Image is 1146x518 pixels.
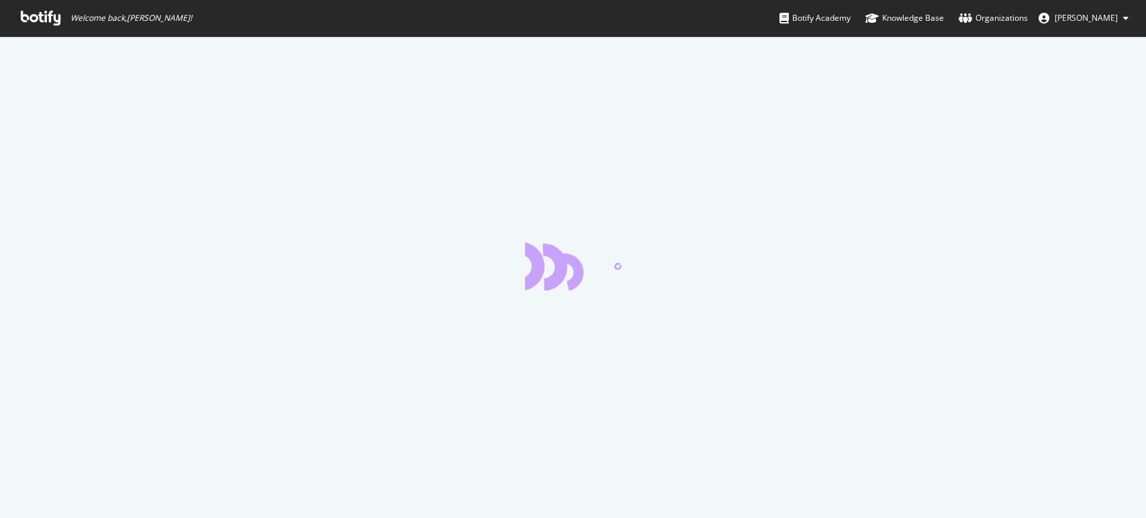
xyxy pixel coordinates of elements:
button: [PERSON_NAME] [1028,7,1139,29]
span: Welcome back, [PERSON_NAME] ! [70,13,192,23]
div: Botify Academy [779,11,851,25]
div: Knowledge Base [865,11,944,25]
div: animation [525,242,622,291]
span: Taylor Brantley [1055,12,1118,23]
div: Organizations [959,11,1028,25]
